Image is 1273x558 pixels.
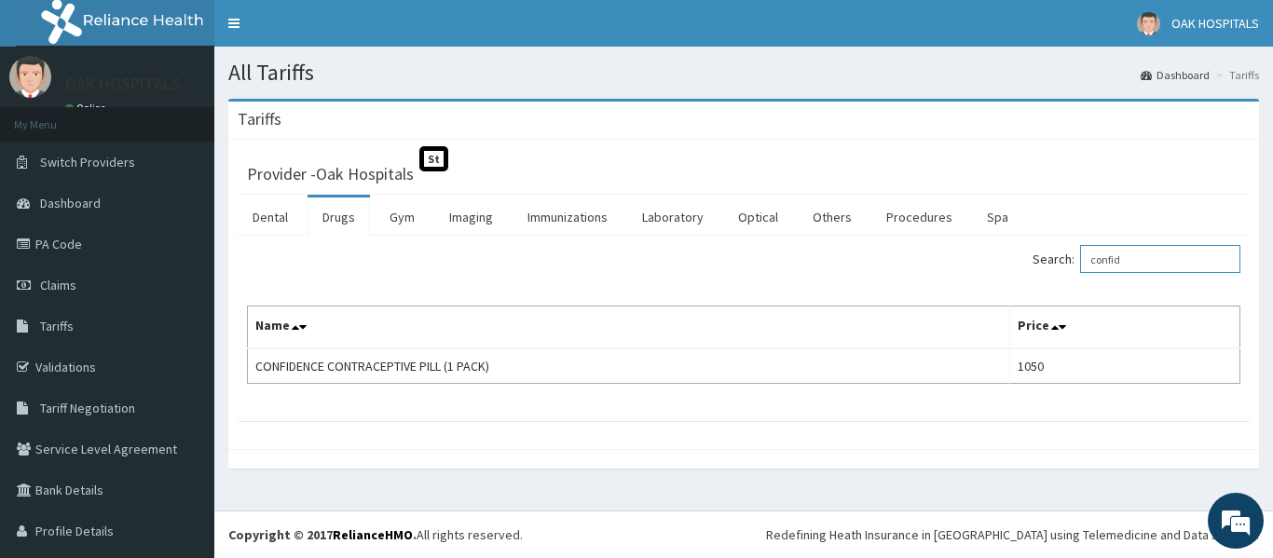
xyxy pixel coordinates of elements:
[40,154,135,170] span: Switch Providers
[228,61,1259,85] h1: All Tariffs
[40,195,101,211] span: Dashboard
[1033,245,1240,273] label: Search:
[34,93,75,140] img: d_794563401_company_1708531726252_794563401
[247,166,414,183] h3: Provider - Oak Hospitals
[627,197,719,237] a: Laboratory
[513,197,623,237] a: Immunizations
[1137,12,1160,35] img: User Image
[1171,15,1259,32] span: OAK HOSPITALS
[40,318,74,334] span: Tariffs
[306,9,350,54] div: Minimize live chat window
[723,197,793,237] a: Optical
[65,75,181,92] p: OAK HOSPITALS
[9,56,51,98] img: User Image
[40,400,135,416] span: Tariff Negotiation
[419,146,448,171] span: St
[248,348,1010,384] td: CONFIDENCE CONTRACEPTIVE PILL (1 PACK)
[1009,306,1239,349] th: Price
[238,111,281,128] h3: Tariffs
[1211,67,1259,83] li: Tariffs
[238,197,303,237] a: Dental
[798,197,867,237] a: Others
[1080,245,1240,273] input: Search:
[308,197,370,237] a: Drugs
[766,525,1259,544] div: Redefining Heath Insurance in [GEOGRAPHIC_DATA] using Telemedicine and Data Science!
[65,102,110,115] a: Online
[1009,348,1239,384] td: 1050
[40,277,76,293] span: Claims
[375,197,430,237] a: Gym
[871,197,967,237] a: Procedures
[214,510,1273,558] footer: All rights reserved.
[9,365,355,430] textarea: Type your message and hit 'Enter'
[972,197,1023,237] a: Spa
[97,104,313,129] div: Chat with us now
[108,163,257,351] span: We're online!
[1141,67,1210,83] a: Dashboard
[434,197,508,237] a: Imaging
[248,306,1010,349] th: Name
[228,526,417,543] strong: Copyright © 2017 .
[333,526,413,543] a: RelianceHMO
